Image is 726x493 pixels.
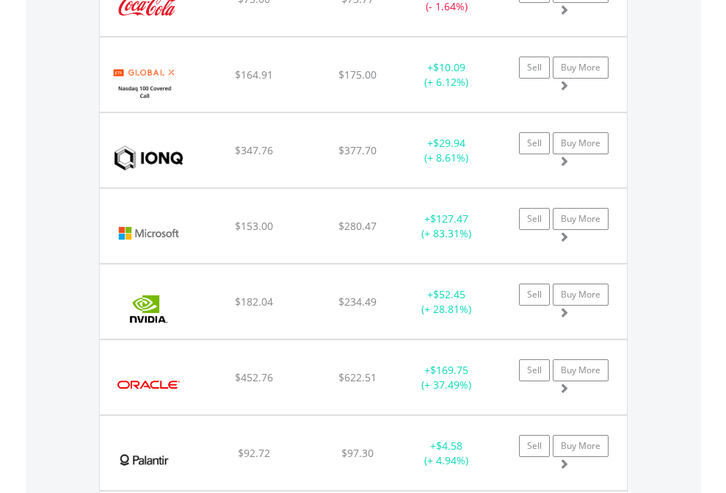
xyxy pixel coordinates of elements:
span: $234.49 [338,295,377,309]
div: + (+ 37.49%) [401,363,493,392]
a: Sell [519,435,550,457]
span: $97.30 [341,446,374,460]
span: $10.09 [433,60,465,74]
div: + (+ 8.61%) [401,136,493,165]
a: Sell [519,284,550,306]
span: $182.04 [235,295,273,309]
a: Buy More [553,132,609,154]
div: + (+ 28.81%) [401,287,493,317]
img: EQU.US.ORCL.png [107,359,190,411]
img: EQU.US.QYLD.png [107,56,181,108]
img: EQU.US.IONQ.png [107,132,192,184]
a: Sell [519,132,550,154]
span: $175.00 [338,68,377,82]
span: $377.70 [338,143,377,157]
img: EQU.US.NVDA.png [107,283,190,335]
span: $153.00 [235,219,273,233]
span: $347.76 [235,143,273,157]
a: Buy More [553,359,609,381]
a: Sell [519,57,550,79]
span: $29.94 [433,136,465,150]
div: + (+ 83.31%) [401,212,493,241]
img: EQU.US.MSFT.png [107,207,190,259]
span: $452.76 [235,370,273,384]
span: $169.75 [430,363,468,377]
a: Sell [519,208,550,230]
span: $622.51 [338,370,377,384]
span: $52.45 [433,287,465,301]
span: $280.47 [338,219,377,233]
a: Buy More [553,57,609,79]
a: Buy More [553,435,609,457]
div: + (+ 6.12%) [401,60,493,90]
a: Sell [519,359,550,381]
span: $4.58 [436,439,462,453]
a: Buy More [553,208,609,230]
span: $127.47 [430,212,468,226]
span: $164.91 [235,68,273,82]
span: $92.72 [238,446,270,460]
a: Buy More [553,284,609,306]
img: EQU.US.PLTR.png [107,434,181,486]
div: + (+ 4.94%) [401,439,493,468]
